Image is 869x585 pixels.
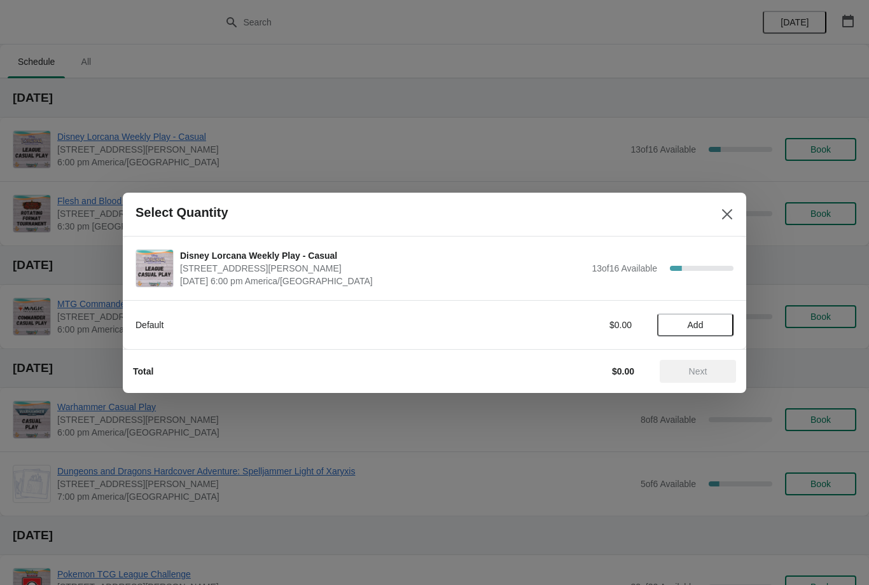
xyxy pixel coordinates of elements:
strong: Total [133,366,153,376]
h2: Select Quantity [136,205,228,220]
strong: $0.00 [612,366,634,376]
div: $0.00 [514,319,632,331]
span: 13 of 16 Available [592,263,657,273]
div: Default [136,319,489,331]
button: Add [657,313,733,336]
img: Disney Lorcana Weekly Play - Casual | 2040 Louetta Rd Ste I Spring, TX 77388 | September 1 | 6:00... [136,250,173,287]
span: [STREET_ADDRESS][PERSON_NAME] [180,262,585,275]
span: [DATE] 6:00 pm America/[GEOGRAPHIC_DATA] [180,275,585,287]
span: Add [688,320,704,330]
span: Disney Lorcana Weekly Play - Casual [180,249,585,262]
button: Close [716,203,739,226]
